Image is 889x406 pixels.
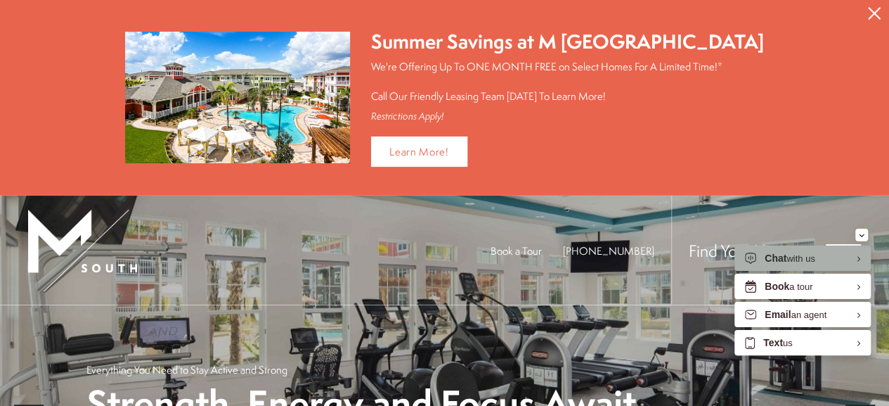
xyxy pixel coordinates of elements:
div: Summer Savings at M [GEOGRAPHIC_DATA] [371,28,764,56]
img: MSouth [28,210,137,291]
a: Find Your Home [689,239,796,262]
img: Summer Savings at M South Apartments [125,32,350,163]
a: Call Us at 813-570-8014 [563,243,654,258]
button: Open Menu [826,244,861,257]
p: Everything You Need to Stay Active and Strong [86,362,287,377]
a: Learn More! [371,137,467,167]
span: [PHONE_NUMBER] [563,243,654,258]
div: Restrictions Apply! [371,110,764,122]
a: Book a Tour [491,243,542,258]
p: We're Offering Up To ONE MONTH FREE on Select Homes For A Limited Time!* Call Our Friendly Leasin... [371,59,764,103]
